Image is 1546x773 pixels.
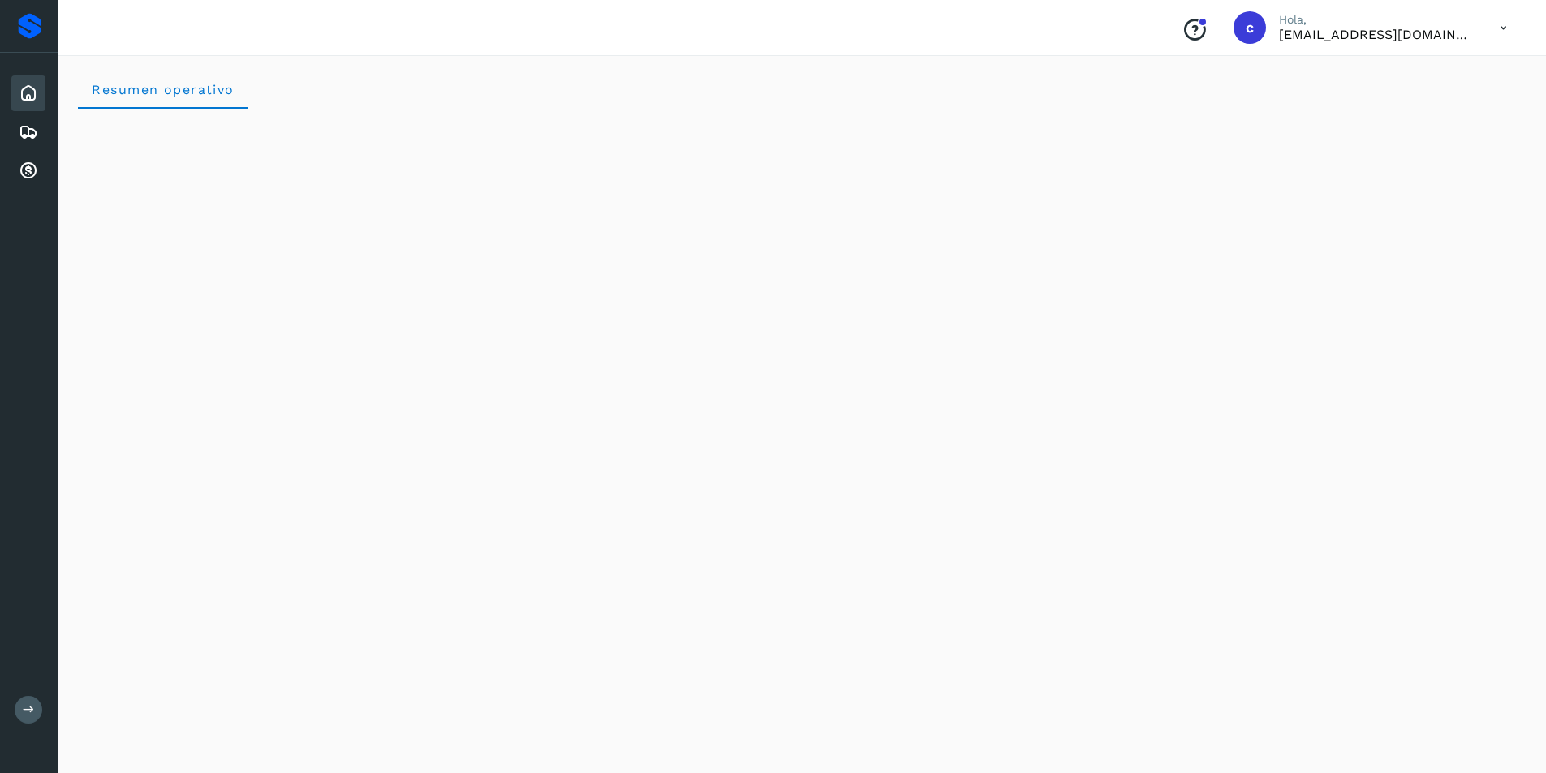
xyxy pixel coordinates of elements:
div: Inicio [11,75,45,111]
p: Hola, [1279,13,1474,27]
p: carlosvazqueztgc@gmail.com [1279,27,1474,42]
div: Cuentas por cobrar [11,153,45,189]
span: Resumen operativo [91,82,235,97]
div: Embarques [11,114,45,150]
